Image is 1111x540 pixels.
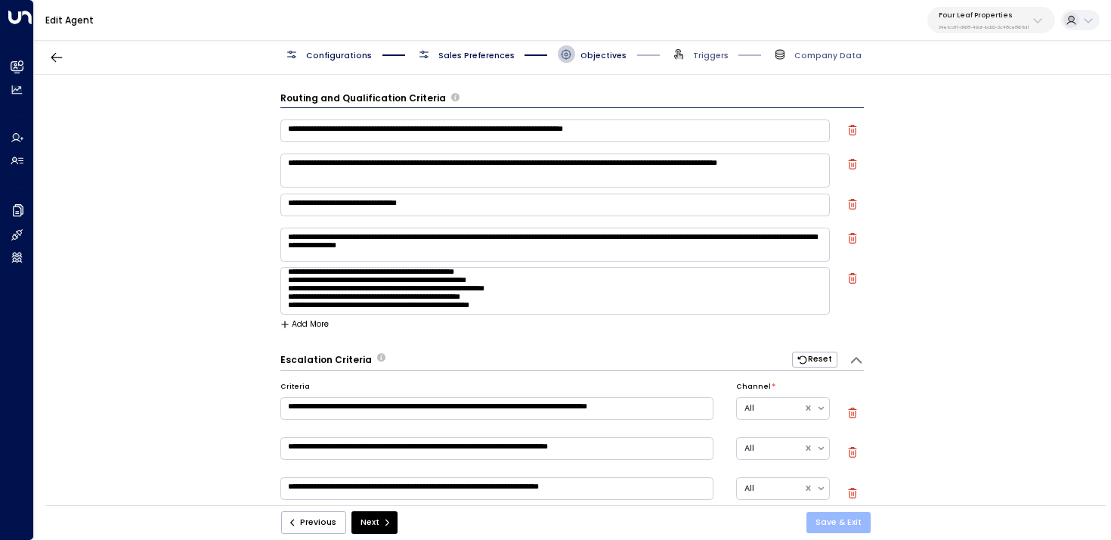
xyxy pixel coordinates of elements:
[280,352,865,371] div: Escalation CriteriaDefine the scenarios in which the AI agent should escalate the conversation to...
[351,511,398,534] button: Next
[377,353,385,366] span: Define the scenarios in which the AI agent should escalate the conversation to human sales repres...
[939,11,1029,20] p: Four Leaf Properties
[792,352,837,368] button: Reset
[280,92,446,105] h3: Routing and Qualification Criteria
[927,7,1055,33] button: Four Leaf Properties34e1cd17-0f68-49af-bd32-3c48ce8611d1
[806,512,871,533] button: Save & Exit
[939,24,1029,30] p: 34e1cd17-0f68-49af-bd32-3c48ce8611d1
[280,320,330,329] button: Add More
[281,511,346,534] button: Previous
[736,382,771,393] label: Channel
[280,382,310,393] label: Criteria
[580,50,627,61] span: Objectives
[451,92,460,105] span: Define the criteria the agent uses to determine whether a lead is qualified for further actions l...
[306,50,372,61] span: Configurations
[280,353,372,366] h3: Escalation Criteria
[45,14,94,26] a: Edit Agent
[693,50,729,61] span: Triggers
[438,50,515,61] span: Sales Preferences
[794,50,862,61] span: Company Data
